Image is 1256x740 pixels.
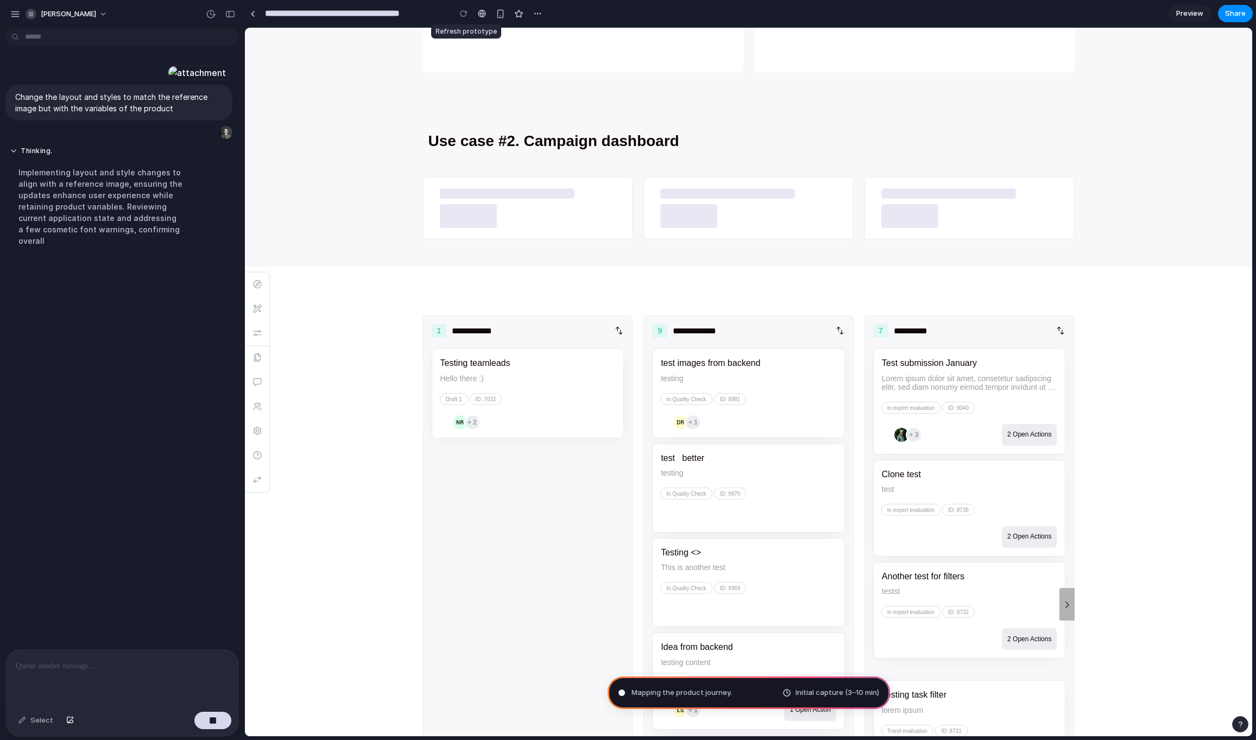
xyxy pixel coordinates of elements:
[1225,8,1246,19] span: Share
[192,299,197,307] span: 1
[634,299,638,307] span: 7
[762,403,806,412] span: 2 Open Actions
[10,160,191,253] div: Implementing layout and style changes to align with a reference image, ensuring the updates enhan...
[1218,5,1253,22] button: Share
[41,9,96,20] span: [PERSON_NAME]
[413,299,417,307] span: 9
[545,678,585,687] span: 1 Open Action
[399,149,609,211] inn-toolbox-kpi: Total Comments
[431,24,501,39] div: Refresh prototype
[632,687,732,698] span: Mapping the product journey .
[1168,5,1211,22] a: Preview
[1176,8,1203,19] span: Preview
[184,104,824,123] h1: Use case #2. Campaign dashboard
[796,687,879,698] span: Initial capture (3–10 min)
[762,505,806,514] span: 2 Open Actions
[21,5,113,23] button: [PERSON_NAME]
[762,608,806,616] span: 2 Open Actions
[15,91,223,114] p: Change the layout and styles to match the reference image but with the variables of the product
[620,149,830,211] inn-toolbox-kpi: Total likes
